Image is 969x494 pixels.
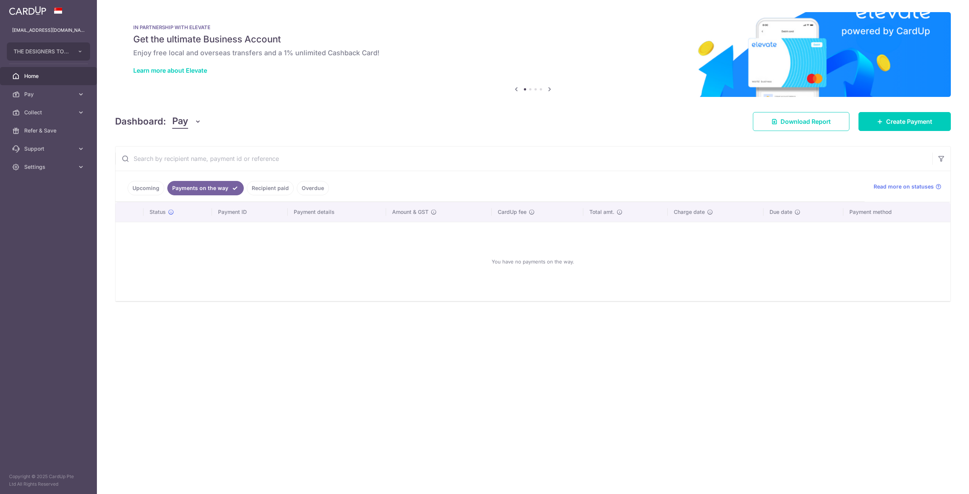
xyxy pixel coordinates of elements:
[24,127,74,134] span: Refer & Save
[212,202,288,222] th: Payment ID
[674,208,705,216] span: Charge date
[7,42,90,61] button: THE DESIGNERS TOUCH DESIGN AND CONTRACT PTE LTD
[115,12,951,97] img: Renovation banner
[167,181,244,195] a: Payments on the way
[24,145,74,153] span: Support
[133,67,207,74] a: Learn more about Elevate
[172,114,201,129] button: Pay
[392,208,428,216] span: Amount & GST
[9,6,46,15] img: CardUp
[498,208,527,216] span: CardUp fee
[24,109,74,116] span: Collect
[753,112,849,131] a: Download Report
[874,183,934,190] span: Read more on statuses
[150,208,166,216] span: Status
[133,48,933,58] h6: Enjoy free local and overseas transfers and a 1% unlimited Cashback Card!
[874,183,941,190] a: Read more on statuses
[589,208,614,216] span: Total amt.
[125,228,941,295] div: You have no payments on the way.
[770,208,792,216] span: Due date
[133,24,933,30] p: IN PARTNERSHIP WITH ELEVATE
[115,115,166,128] h4: Dashboard:
[247,181,294,195] a: Recipient paid
[14,48,70,55] span: THE DESIGNERS TOUCH DESIGN AND CONTRACT PTE LTD
[843,202,950,222] th: Payment method
[12,26,85,34] p: [EMAIL_ADDRESS][DOMAIN_NAME]
[24,72,74,80] span: Home
[172,114,188,129] span: Pay
[115,146,932,171] input: Search by recipient name, payment id or reference
[128,181,164,195] a: Upcoming
[780,117,831,126] span: Download Report
[24,163,74,171] span: Settings
[858,112,951,131] a: Create Payment
[297,181,329,195] a: Overdue
[288,202,386,222] th: Payment details
[921,471,961,490] iframe: Opens a widget where you can find more information
[24,90,74,98] span: Pay
[886,117,932,126] span: Create Payment
[133,33,933,45] h5: Get the ultimate Business Account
